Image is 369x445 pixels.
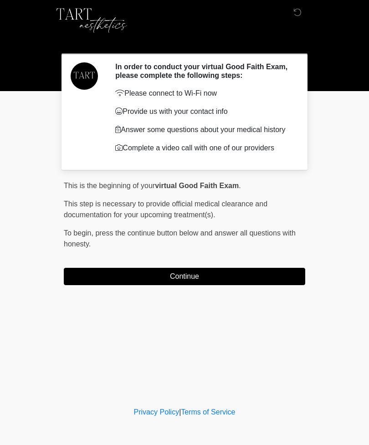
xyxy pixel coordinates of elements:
[64,182,155,189] span: This is the beginning of your
[115,106,292,117] p: Provide us with your contact info
[239,182,241,189] span: .
[64,229,296,248] span: press the continue button below and answer all questions with honesty.
[64,229,95,237] span: To begin,
[64,268,305,285] button: Continue
[181,408,235,416] a: Terms of Service
[115,62,292,80] h2: In order to conduct your virtual Good Faith Exam, please complete the following steps:
[71,62,98,90] img: Agent Avatar
[115,143,292,153] p: Complete a video call with one of our providers
[115,88,292,99] p: Please connect to Wi-Fi now
[64,200,267,219] span: This step is necessary to provide official medical clearance and documentation for your upcoming ...
[115,124,292,135] p: Answer some questions about your medical history
[134,408,179,416] a: Privacy Policy
[179,408,181,416] a: |
[55,7,127,34] img: TART Aesthetics, LLC Logo
[57,33,312,50] h1: ‎ ‎
[155,182,239,189] strong: virtual Good Faith Exam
